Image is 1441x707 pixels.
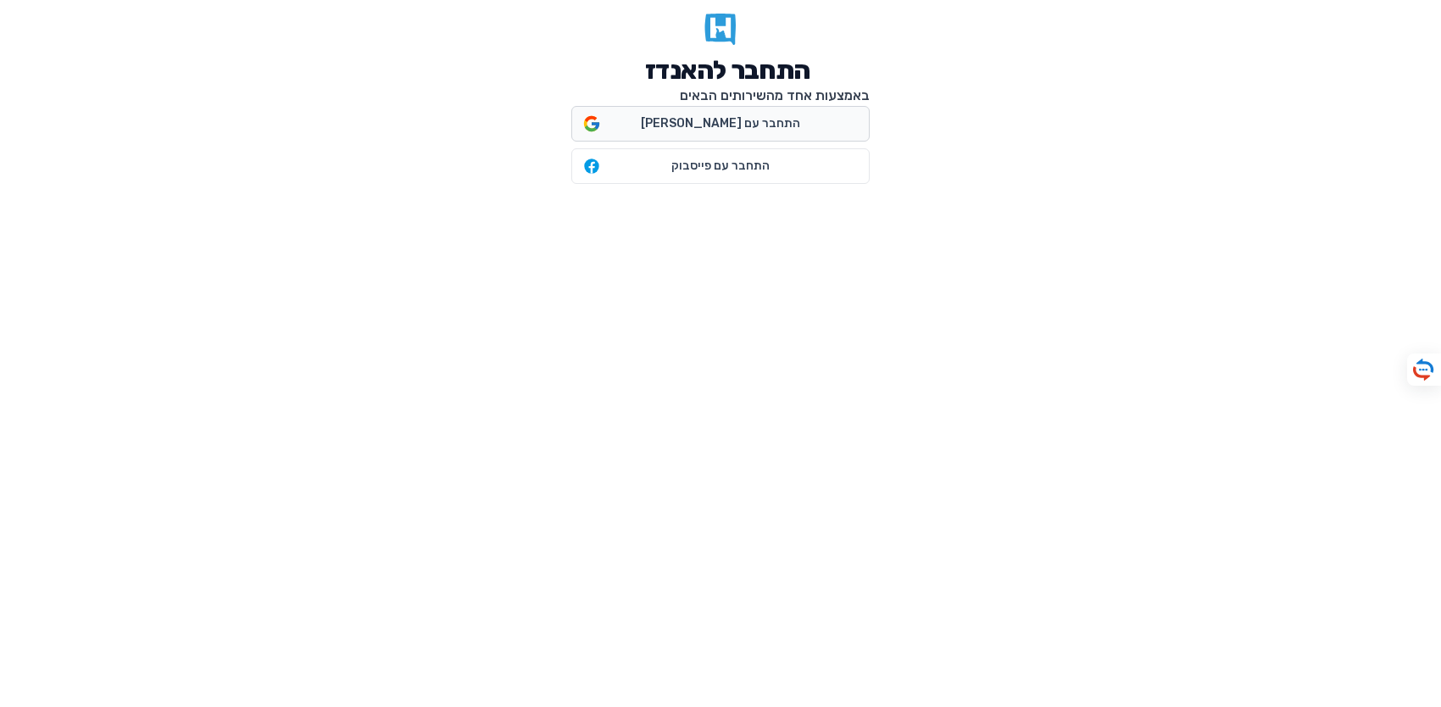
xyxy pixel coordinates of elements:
span: התחבר עם [PERSON_NAME] [641,115,800,132]
button: התחבר עם [PERSON_NAME] [571,106,870,142]
button: התחבר עם פייסבוק [571,148,870,184]
span: באמצעות אחד מהשירותים הבאים [680,87,870,103]
span: התחבר עם פייסבוק [671,158,770,175]
h1: התחבר להאנדז [645,55,810,86]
